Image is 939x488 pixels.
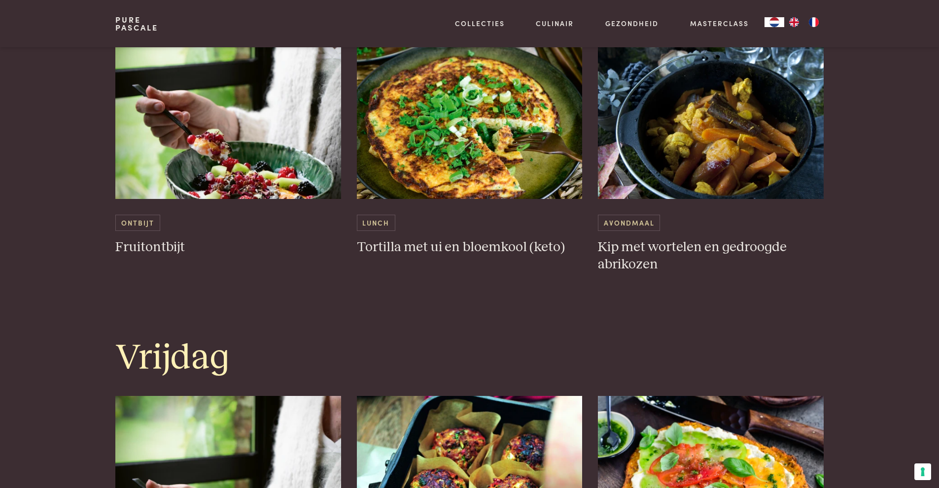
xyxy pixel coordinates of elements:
[115,336,823,380] h1: Vrijdag
[690,18,749,29] a: Masterclass
[598,2,824,199] img: Kip met wortelen en gedroogde abrikozen
[357,215,395,231] span: Lunch
[115,2,341,199] img: Fruitontbijt
[357,2,583,199] img: Tortilla met ui en bloemkool (keto)
[804,17,824,27] a: FR
[357,2,583,256] a: Tortilla met ui en bloemkool (keto) Lunch Tortilla met ui en bloemkool (keto)
[914,463,931,480] button: Uw voorkeuren voor toestemming voor trackingtechnologieën
[598,239,824,273] h3: Kip met wortelen en gedroogde abrikozen
[115,16,158,32] a: PurePascale
[784,17,804,27] a: EN
[115,2,341,256] a: Fruitontbijt Ontbijt Fruitontbijt
[765,17,784,27] a: NL
[598,2,824,273] a: Kip met wortelen en gedroogde abrikozen Avondmaal Kip met wortelen en gedroogde abrikozen
[536,18,574,29] a: Culinair
[455,18,505,29] a: Collecties
[598,215,660,231] span: Avondmaal
[115,215,160,231] span: Ontbijt
[765,17,784,27] div: Language
[605,18,659,29] a: Gezondheid
[765,17,824,27] aside: Language selected: Nederlands
[115,239,341,256] h3: Fruitontbijt
[784,17,824,27] ul: Language list
[357,239,583,256] h3: Tortilla met ui en bloemkool (keto)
